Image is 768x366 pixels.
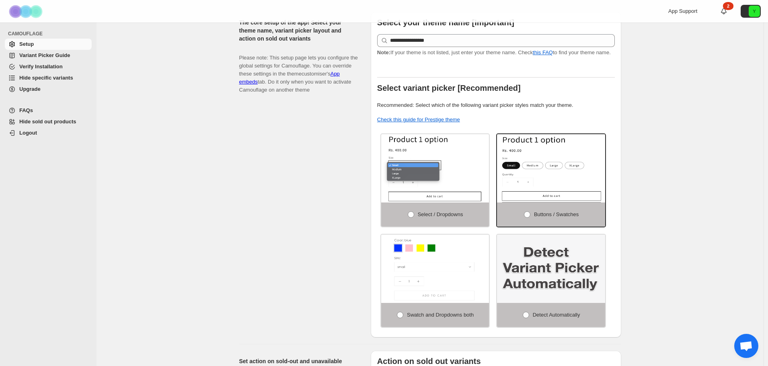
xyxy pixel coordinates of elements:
span: FAQs [19,107,33,113]
span: Avatar with initials Y [749,6,760,17]
button: Avatar with initials Y [741,5,761,18]
a: Hide specific variants [5,72,92,84]
b: Select your theme name [Important] [377,18,514,27]
a: FAQs [5,105,92,116]
a: Open chat [734,334,758,358]
span: Swatch and Dropdowns both [407,312,474,318]
p: Please note: This setup page lets you configure the global settings for Camouflage. You can overr... [239,46,358,94]
a: 2 [720,7,728,15]
img: Camouflage [6,0,47,22]
a: Verify Installation [5,61,92,72]
a: Logout [5,127,92,139]
a: this FAQ [533,49,553,55]
span: Hide sold out products [19,119,76,125]
span: App Support [668,8,697,14]
a: Variant Picker Guide [5,50,92,61]
span: Setup [19,41,34,47]
span: CAMOUFLAGE [8,31,92,37]
a: Setup [5,39,92,50]
a: Hide sold out products [5,116,92,127]
h2: The core setup of the app! Select your theme name, variant picker layout and action on sold out v... [239,18,358,43]
span: Upgrade [19,86,41,92]
span: Hide specific variants [19,75,73,81]
span: Detect Automatically [533,312,580,318]
p: If your theme is not listed, just enter your theme name. Check to find your theme name. [377,49,615,57]
a: Check this guide for Prestige theme [377,117,460,123]
img: Swatch and Dropdowns both [381,235,489,303]
div: 2 [723,2,733,10]
img: Detect Automatically [497,235,605,303]
span: Buttons / Swatches [534,211,579,217]
b: Action on sold out variants [377,357,481,366]
span: Logout [19,130,37,136]
b: Select variant picker [Recommended] [377,84,521,92]
span: Variant Picker Guide [19,52,70,58]
a: Upgrade [5,84,92,95]
img: Buttons / Swatches [497,134,605,202]
span: Select / Dropdowns [418,211,463,217]
p: Recommended: Select which of the following variant picker styles match your theme. [377,101,615,109]
text: Y [753,9,756,14]
img: Select / Dropdowns [381,134,489,202]
strong: Note: [377,49,390,55]
span: Verify Installation [19,63,63,70]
